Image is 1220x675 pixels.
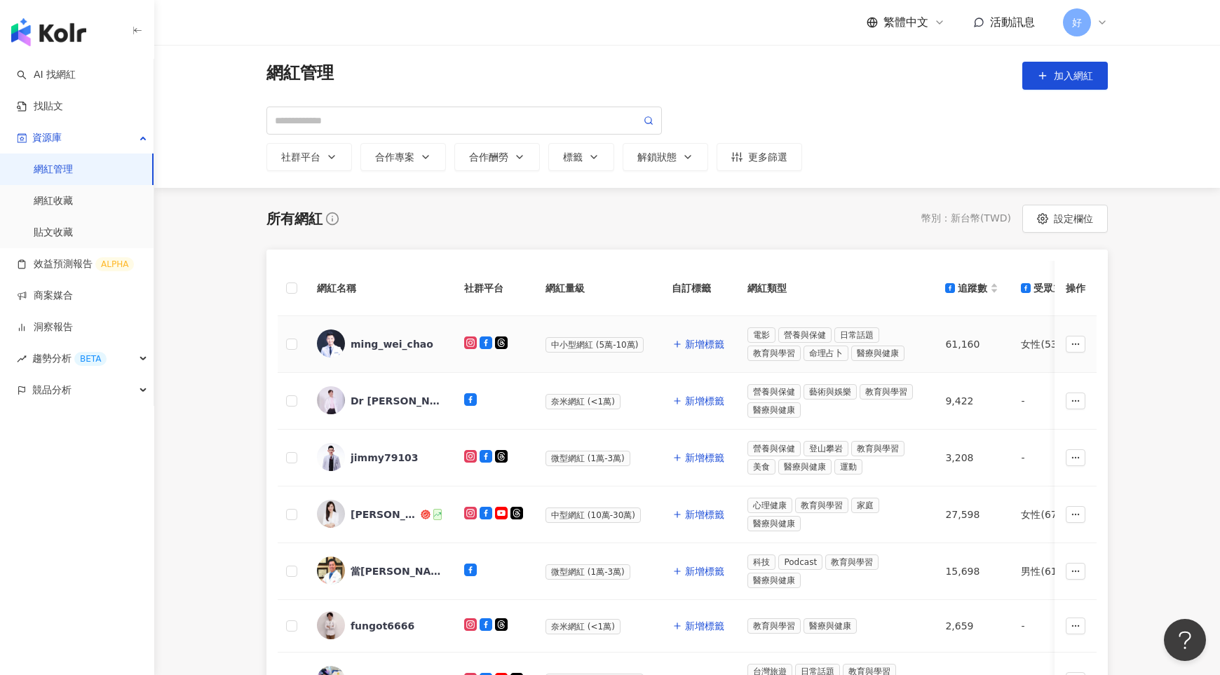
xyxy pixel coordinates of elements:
[548,143,614,171] button: 標籤
[778,327,832,343] span: 營養與保健
[990,15,1035,29] span: 活動訊息
[454,143,540,171] button: 合作酬勞
[1041,507,1079,522] div: (67.3%)
[545,394,621,409] span: 奈米網紅 (<1萬)
[778,554,822,570] span: Podcast
[17,354,27,364] span: rise
[747,618,801,634] span: 教育與學習
[34,226,73,240] a: 貼文收藏
[11,18,86,46] img: logo
[266,62,334,90] span: 網紅管理
[1041,336,1079,352] div: (53.6%)
[32,343,107,374] span: 趨勢分析
[945,564,998,579] div: 15,698
[1010,430,1104,486] td: -
[545,507,641,523] span: 中型網紅 (10萬-30萬)
[825,554,879,570] span: 教育與學習
[1010,373,1104,430] td: -
[32,122,62,154] span: 資源庫
[685,509,724,520] span: 新增標籤
[717,143,802,171] button: 更多篩選
[778,459,832,475] span: 醫療與健康
[351,619,414,633] div: fungot6666
[317,611,345,639] img: KOL Avatar
[685,339,724,350] span: 新增標籤
[685,395,724,407] span: 新增標籤
[545,451,630,466] span: 微型網紅 (1萬-3萬)
[672,387,725,415] button: 新增標籤
[351,394,442,408] div: Dr [PERSON_NAME]的營養資訊粉絲團
[351,564,442,578] div: 當[PERSON_NAME]上史丹佛
[804,618,857,634] span: 醫療與健康
[17,320,73,334] a: 洞察報告
[672,444,725,472] button: 新增標籤
[469,151,525,163] div: 合作酬勞
[1041,564,1079,579] div: (61.6%)
[1072,15,1082,30] span: 好
[834,459,862,475] span: 運動
[945,280,987,296] div: 追蹤數
[351,337,433,351] div: ming_wei_chao
[351,507,418,521] div: [PERSON_NAME]
[921,212,1011,226] div: 幣別 ： 新台幣 ( TWD )
[317,500,345,528] img: KOL Avatar
[360,143,446,171] button: 合作專案
[306,261,453,316] th: 網紅名稱
[623,143,708,171] button: 解鎖狀態
[685,566,724,577] span: 新增標籤
[17,289,73,303] a: 商案媒合
[747,346,801,361] span: 教育與學習
[1022,205,1108,233] button: 設定欄位
[1022,62,1108,90] button: 加入網紅
[945,450,998,465] div: 3,208
[34,194,73,208] a: 網紅收藏
[375,151,431,163] div: 合作專案
[1021,280,1092,296] div: 受眾主要性別
[32,374,72,406] span: 競品分析
[945,507,998,522] div: 27,598
[747,498,792,513] span: 心理健康
[1010,600,1104,653] td: -
[317,329,345,357] img: KOL Avatar
[672,330,725,358] button: 新增標籤
[453,261,534,316] th: 社群平台
[1054,70,1093,81] span: 加入網紅
[747,516,801,531] span: 醫療與健康
[685,452,724,463] span: 新增標籤
[1021,564,1092,579] div: 男性
[545,564,630,580] span: 微型網紅 (1萬-3萬)
[1054,213,1093,224] span: 設定欄位
[804,346,848,361] span: 命理占卜
[563,151,599,163] div: 標籤
[747,554,775,570] span: 科技
[851,441,904,456] span: 教育與學習
[945,393,998,409] div: 9,422
[747,327,775,343] span: 電影
[747,459,775,475] span: 美食
[660,261,736,316] th: 自訂標籤
[795,498,848,513] span: 教育與學習
[17,68,76,82] a: searchAI 找網紅
[747,384,801,400] span: 營養與保健
[534,261,660,316] th: 網紅量級
[351,451,419,465] div: jimmy79103
[672,612,725,640] button: 新增標籤
[266,209,323,229] div: 所有網紅
[672,557,725,585] button: 新增標籤
[1164,619,1206,661] iframe: Help Scout Beacon - Open
[804,441,848,456] span: 登山攀岩
[317,386,345,414] img: KOL Avatar
[74,352,107,366] div: BETA
[945,618,998,634] div: 2,659
[860,384,913,400] span: 教育與學習
[34,163,73,177] a: 網紅管理
[851,346,904,361] span: 醫療與健康
[834,327,879,343] span: 日常話題
[736,261,934,316] th: 網紅類型
[1021,507,1092,522] div: 女性
[747,441,801,456] span: 營養與保健
[317,557,345,585] img: KOL Avatar
[747,573,801,588] span: 醫療與健康
[17,257,134,271] a: 效益預測報告ALPHA
[17,100,63,114] a: 找貼文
